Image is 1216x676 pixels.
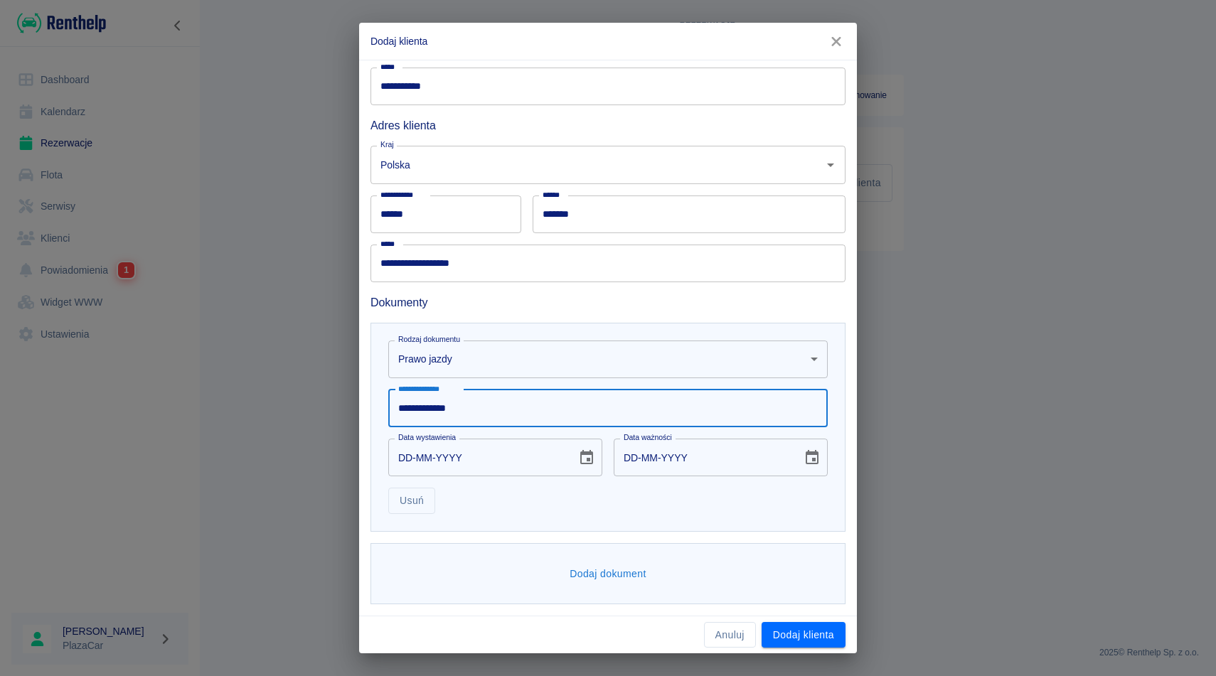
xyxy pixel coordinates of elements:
button: Choose date [572,444,601,472]
div: Prawo jazdy [388,340,828,378]
h6: Adres klienta [370,117,846,134]
label: Kraj [380,139,394,150]
button: Dodaj dokument [564,561,652,587]
label: Data wystawienia [398,432,456,443]
label: Data ważności [624,432,672,443]
button: Dodaj klienta [762,622,846,648]
button: Choose date [798,444,826,472]
button: Otwórz [821,155,841,175]
button: Usuń [388,488,435,514]
h2: Dodaj klienta [359,23,857,60]
input: DD-MM-YYYY [614,439,792,476]
h6: Dokumenty [370,294,846,311]
button: Anuluj [704,622,756,648]
label: Rodzaj dokumentu [398,334,460,345]
input: DD-MM-YYYY [388,439,567,476]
